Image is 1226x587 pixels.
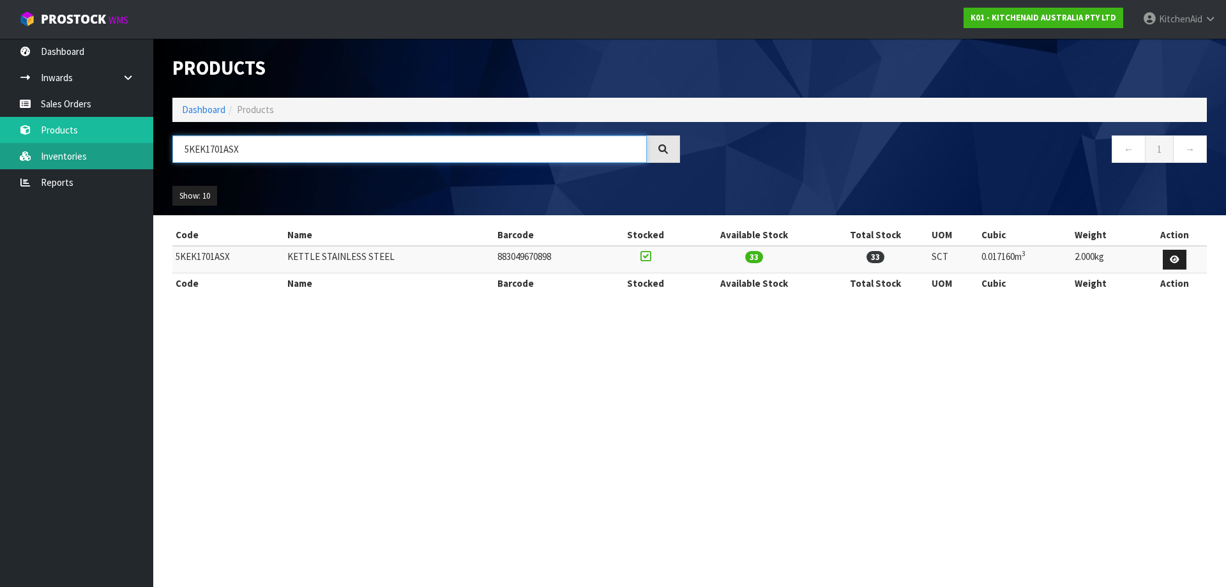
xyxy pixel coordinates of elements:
td: 0.017160m [978,246,1071,273]
th: Name [284,225,494,245]
th: Action [1142,225,1207,245]
th: Barcode [494,225,605,245]
a: Dashboard [182,103,225,116]
h1: Products [172,57,680,79]
th: Cubic [978,225,1071,245]
th: Name [284,273,494,294]
th: Weight [1071,273,1142,294]
th: Stocked [605,225,686,245]
th: UOM [928,225,978,245]
span: KitchenAid [1159,13,1202,25]
td: SCT [928,246,978,273]
th: Cubic [978,273,1071,294]
span: Products [237,103,274,116]
span: 33 [745,251,763,263]
input: Search products [172,135,647,163]
th: Weight [1071,225,1142,245]
th: Available Stock [686,225,822,245]
img: cube-alt.png [19,11,35,27]
button: Show: 10 [172,186,217,206]
th: Total Stock [822,273,928,294]
sup: 3 [1022,249,1025,258]
th: Total Stock [822,225,928,245]
span: 33 [867,251,884,263]
small: WMS [109,14,128,26]
th: Stocked [605,273,686,294]
th: UOM [928,273,978,294]
th: Code [172,225,284,245]
a: 1 [1145,135,1174,163]
a: ← [1112,135,1146,163]
a: → [1173,135,1207,163]
span: ProStock [41,11,106,27]
th: Action [1142,273,1207,294]
td: 5KEK1701ASX [172,246,284,273]
th: Available Stock [686,273,822,294]
nav: Page navigation [699,135,1207,167]
td: 883049670898 [494,246,605,273]
td: KETTLE STAINLESS STEEL [284,246,494,273]
th: Barcode [494,273,605,294]
strong: K01 - KITCHENAID AUSTRALIA PTY LTD [971,12,1116,23]
th: Code [172,273,284,294]
td: 2.000kg [1071,246,1142,273]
